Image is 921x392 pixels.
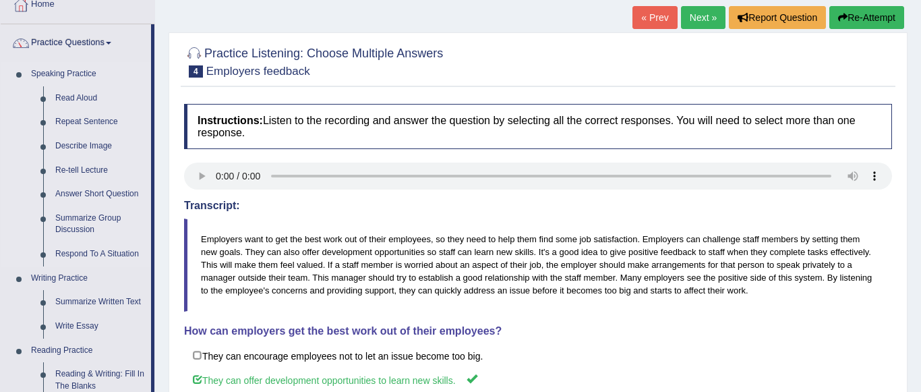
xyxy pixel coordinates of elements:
[184,200,892,212] h4: Transcript:
[49,159,151,183] a: Re-tell Lecture
[49,290,151,314] a: Summarize Written Text
[49,86,151,111] a: Read Aloud
[829,6,904,29] button: Re-Attempt
[25,267,151,291] a: Writing Practice
[184,343,892,368] label: They can encourage employees not to let an issue become too big.
[49,242,151,267] a: Respond To A Situation
[49,206,151,242] a: Summarize Group Discussion
[632,6,677,29] a: « Prev
[25,62,151,86] a: Speaking Practice
[681,6,725,29] a: Next »
[189,65,203,78] span: 4
[1,24,151,58] a: Practice Questions
[729,6,826,29] button: Report Question
[25,339,151,363] a: Reading Practice
[198,115,263,126] b: Instructions:
[49,110,151,134] a: Repeat Sentence
[184,219,892,312] blockquote: Employers want to get the best work out of their employees, so they need to help them find some j...
[184,367,892,392] label: They can offer development opportunities to learn new skills.
[206,65,310,78] small: Employers feedback
[49,182,151,206] a: Answer Short Question
[184,104,892,149] h4: Listen to the recording and answer the question by selecting all the correct responses. You will ...
[49,314,151,339] a: Write Essay
[184,44,443,78] h2: Practice Listening: Choose Multiple Answers
[49,134,151,159] a: Describe Image
[184,325,892,337] h4: How can employers get the best work out of their employees?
